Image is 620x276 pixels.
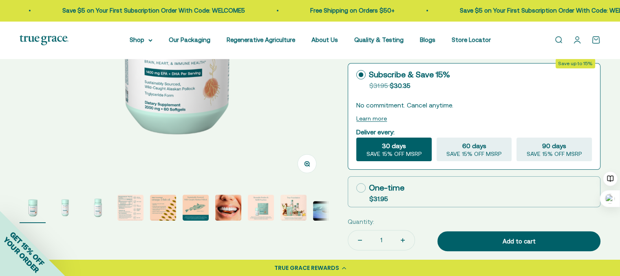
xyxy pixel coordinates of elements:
img: Omega-3 Fish Oil [52,195,78,221]
button: Go to item 7 [215,195,241,223]
a: Our Packaging [169,36,210,43]
img: We source our fish oil from Alaskan Pollock that have been freshly caught for human consumption i... [117,195,143,221]
a: About Us [311,36,338,43]
img: When you opt for our refill pouches instead of buying a whole new bottle every time you buy suppl... [248,195,274,221]
span: GET 15% OFF [8,230,46,267]
label: Quantity: [348,217,374,227]
button: Go to item 1 [20,195,46,223]
div: Add to cart [454,237,584,246]
img: Alaskan Pollock live a short life and do not bio-accumulate heavy metals and toxins the way older... [215,195,241,221]
button: Go to item 4 [117,195,143,223]
img: - Sustainably sourced, wild-caught Alaskan fish - Provides 1400 mg of the essential fatty Acids E... [150,195,176,221]
button: Increase quantity [391,230,415,250]
button: Go to item 2 [52,195,78,223]
img: Our full product line provides a robust and comprehensive offering for a true foundation of healt... [280,195,307,221]
button: Decrease quantity [348,230,372,250]
summary: Shop [130,35,152,45]
button: Go to item 6 [183,195,209,223]
a: Quality & Testing [354,36,404,43]
img: Our fish oil is traceable back to the specific fishery it came form, so you can check that it mee... [183,195,209,221]
span: YOUR ORDER [2,235,41,274]
button: Go to item 3 [85,195,111,223]
a: Blogs [420,36,435,43]
div: TRUE GRACE REWARDS [274,264,339,272]
img: Omega-3 Fish Oil for Brain, Heart, and Immune Health* Sustainably sourced, wild-caught Alaskan fi... [20,195,46,221]
button: Add to cart [437,231,600,252]
p: Save $5 on Your First Subscription Order With Code: WELCOME5 [61,6,244,15]
button: Go to item 10 [313,201,339,223]
a: Store Locator [452,36,491,43]
img: Omega-3 Fish Oil [85,195,111,221]
button: Go to item 8 [248,195,274,223]
button: Go to item 9 [280,195,307,223]
a: Free Shipping on Orders $50+ [309,7,393,14]
a: Regenerative Agriculture [227,36,295,43]
button: Go to item 5 [150,195,176,223]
